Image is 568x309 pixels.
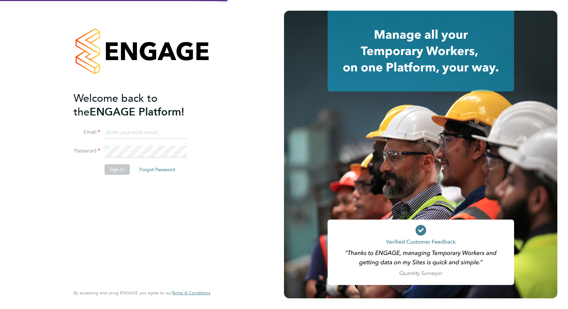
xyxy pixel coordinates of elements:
[104,164,130,175] button: Sign In
[172,290,210,296] a: Terms & Conditions
[74,147,100,154] label: Password
[74,92,157,118] span: Welcome back to the
[74,290,210,296] span: By accessing and using ENGAGE you agree to our
[134,164,180,175] button: Forgot Password
[104,127,186,139] input: Enter your work email...
[74,129,100,136] label: Email
[74,91,203,119] h2: ENGAGE Platform!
